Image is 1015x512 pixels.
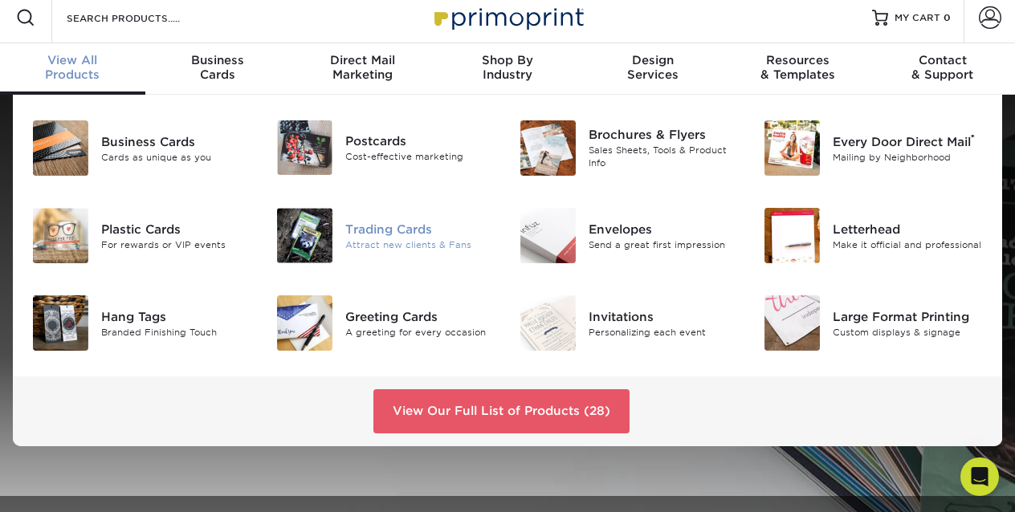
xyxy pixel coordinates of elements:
[65,8,222,27] input: SEARCH PRODUCTS.....
[277,120,332,175] img: Postcards
[944,12,951,23] span: 0
[32,114,252,182] a: Business Cards Business Cards Cards as unique as you
[520,201,740,270] a: Envelopes Envelopes Send a great first impression
[373,389,630,433] a: View Our Full List of Products (28)
[520,208,576,263] img: Envelopes
[32,201,252,270] a: Plastic Cards Plastic Cards For rewards or VIP events
[290,53,435,67] span: Direct Mail
[32,289,252,357] a: Hang Tags Hang Tags Branded Finishing Touch
[345,326,495,339] div: A greeting for every occasion
[145,53,291,67] span: Business
[520,114,740,182] a: Brochures & Flyers Brochures & Flyers Sales Sheets, Tools & Product Info
[833,220,983,238] div: Letterhead
[277,295,332,351] img: Greeting Cards
[833,150,983,164] div: Mailing by Neighborhood
[435,53,581,82] div: Industry
[870,53,1015,82] div: & Support
[520,295,576,351] img: Invitations
[276,114,496,181] a: Postcards Postcards Cost-effective marketing
[833,132,983,150] div: Every Door Direct Mail
[589,326,739,339] div: Personalizing each event
[277,208,332,263] img: Trading Cards
[870,53,1015,67] span: Contact
[895,11,940,25] span: MY CART
[589,308,739,326] div: Invitations
[589,126,739,144] div: Brochures & Flyers
[764,114,984,182] a: Every Door Direct Mail Every Door Direct Mail® Mailing by Neighborhood
[725,53,870,82] div: & Templates
[725,53,870,67] span: Resources
[345,308,495,326] div: Greeting Cards
[101,308,251,326] div: Hang Tags
[345,150,495,164] div: Cost-effective marketing
[589,238,739,251] div: Send a great first impression
[833,238,983,251] div: Make it official and professional
[435,53,581,67] span: Shop By
[833,326,983,339] div: Custom displays & signage
[33,120,88,176] img: Business Cards
[290,43,435,95] a: Direct MailMarketing
[960,457,999,496] div: Open Intercom Messenger
[580,43,725,95] a: DesignServices
[276,289,496,357] a: Greeting Cards Greeting Cards A greeting for every occasion
[101,238,251,251] div: For rewards or VIP events
[764,289,984,357] a: Large Format Printing Large Format Printing Custom displays & signage
[101,150,251,164] div: Cards as unique as you
[833,308,983,326] div: Large Format Printing
[764,201,984,270] a: Letterhead Letterhead Make it official and professional
[870,43,1015,95] a: Contact& Support
[290,53,435,82] div: Marketing
[345,238,495,251] div: Attract new clients & Fans
[101,326,251,339] div: Branded Finishing Touch
[589,144,739,170] div: Sales Sheets, Tools & Product Info
[145,53,291,82] div: Cards
[345,132,495,150] div: Postcards
[764,295,820,351] img: Large Format Printing
[580,53,725,67] span: Design
[725,43,870,95] a: Resources& Templates
[276,201,496,270] a: Trading Cards Trading Cards Attract new clients & Fans
[520,120,576,176] img: Brochures & Flyers
[33,295,88,351] img: Hang Tags
[764,208,820,263] img: Letterhead
[520,289,740,357] a: Invitations Invitations Personalizing each event
[971,132,975,144] sup: ®
[589,220,739,238] div: Envelopes
[33,208,88,263] img: Plastic Cards
[145,43,291,95] a: BusinessCards
[101,132,251,150] div: Business Cards
[764,120,820,176] img: Every Door Direct Mail
[101,220,251,238] div: Plastic Cards
[580,53,725,82] div: Services
[435,43,581,95] a: Shop ByIndustry
[345,220,495,238] div: Trading Cards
